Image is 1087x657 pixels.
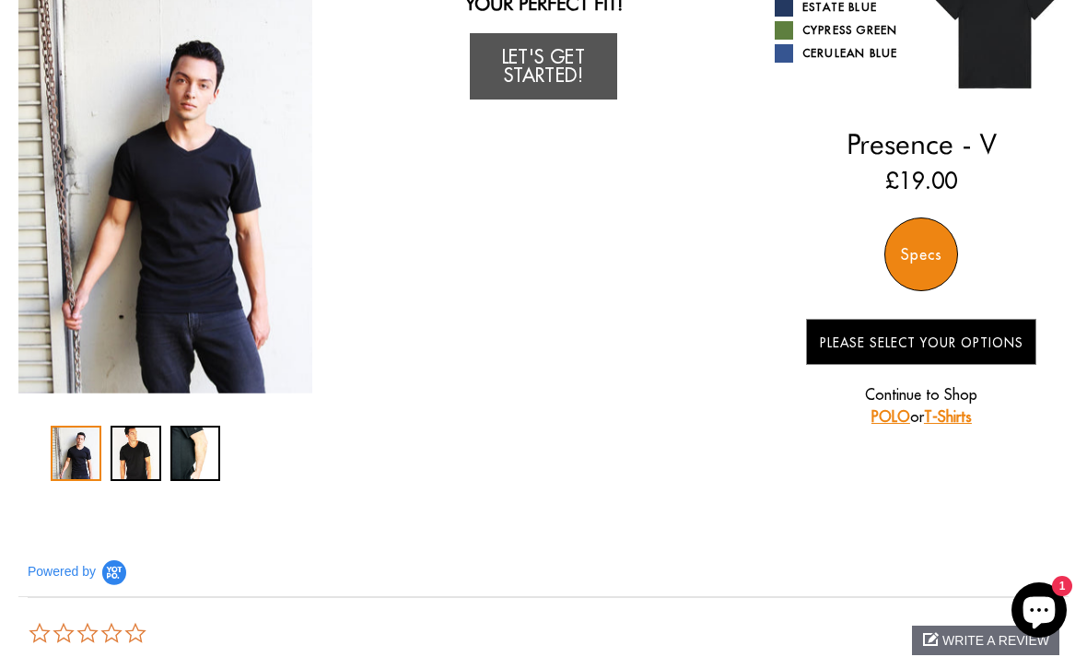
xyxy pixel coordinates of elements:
[820,334,1023,351] span: Please Select Your Options
[170,426,221,481] div: 3 / 3
[942,633,1049,648] span: write a review
[871,407,910,426] a: POLO
[885,164,957,197] ins: £19.00
[775,127,1069,160] h2: Presence - V
[775,44,908,63] a: Cerulean Blue
[470,33,617,100] a: Let's Get Started!
[1006,582,1072,642] inbox-online-store-chat: Shopify online store chat
[111,426,161,481] div: 2 / 3
[28,564,96,580] span: Powered by
[806,383,1036,428] p: Continue to Shop or
[912,626,1059,655] div: write a review
[924,407,972,426] a: T-Shirts
[775,21,908,40] a: Cypress Green
[806,319,1036,365] button: Please Select Your Options
[51,426,101,481] div: 1 / 3
[884,217,958,291] div: Specs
